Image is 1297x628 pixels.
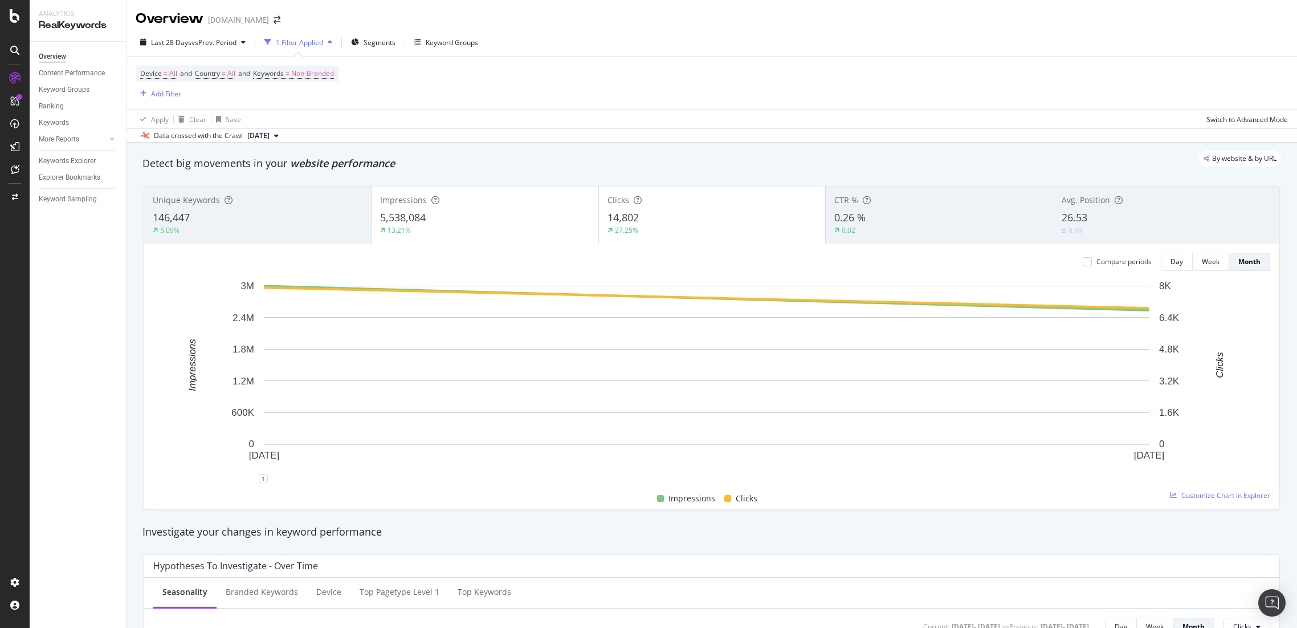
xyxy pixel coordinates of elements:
[180,68,192,78] span: and
[1159,439,1164,449] text: 0
[253,68,284,78] span: Keywords
[1193,253,1229,271] button: Week
[410,33,483,51] button: Keyword Groups
[834,195,858,205] span: CTR %
[39,19,117,32] div: RealKeywords
[39,9,117,19] div: Analytics
[189,115,206,124] div: Clear
[39,117,69,129] div: Keywords
[136,87,181,100] button: Add Filter
[1159,407,1180,418] text: 1.6K
[39,172,118,184] a: Explorer Bookmarks
[247,131,270,141] span: 2025 Aug. 11th
[1229,253,1270,271] button: Month
[1159,313,1180,323] text: 6.4K
[1159,344,1180,355] text: 4.8K
[226,115,241,124] div: Save
[1258,589,1286,617] div: Open Intercom Messenger
[39,172,100,184] div: Explorer Bookmarks
[154,131,243,141] div: Data crossed with the Crawl
[160,225,180,235] div: 5.09%
[227,66,235,82] span: All
[39,155,118,167] a: Keywords Explorer
[316,586,341,598] div: Device
[39,67,118,79] a: Content Performance
[240,281,254,291] text: 3M
[1202,257,1219,266] div: Week
[238,68,250,78] span: and
[249,450,280,461] text: [DATE]
[1068,226,1082,236] div: 0.39
[607,210,639,224] span: 14,802
[1134,450,1165,461] text: [DATE]
[1062,229,1066,233] img: Equal
[1062,210,1087,224] span: 26.53
[842,225,855,235] div: 0.02
[1170,491,1270,500] a: Customize Chart in Explorer
[153,280,1261,479] svg: A chart.
[153,210,190,224] span: 146,447
[39,155,96,167] div: Keywords Explorer
[195,68,220,78] span: Country
[668,492,715,505] span: Impressions
[233,344,254,355] text: 1.8M
[1159,281,1171,291] text: 8K
[1096,257,1152,266] div: Compare periods
[136,33,250,51] button: Last 28 DaysvsPrev. Period
[233,376,254,387] text: 1.2M
[191,38,236,47] span: vs Prev. Period
[140,68,162,78] span: Device
[39,133,107,145] a: More Reports
[39,51,66,63] div: Overview
[834,210,866,224] span: 0.26 %
[233,313,254,323] text: 2.4M
[39,193,97,205] div: Keyword Sampling
[458,586,511,598] div: Top Keywords
[39,100,64,112] div: Ranking
[426,38,478,47] div: Keyword Groups
[243,129,283,143] button: [DATE]
[39,84,89,96] div: Keyword Groups
[1181,491,1270,500] span: Customize Chart in Explorer
[208,14,269,26] div: [DOMAIN_NAME]
[164,68,168,78] span: =
[736,492,757,505] span: Clicks
[1170,257,1183,266] div: Day
[1159,376,1180,387] text: 3.2K
[291,66,334,82] span: Non-Branded
[285,68,289,78] span: =
[142,525,1281,540] div: Investigate your changes in keyword performance
[226,586,298,598] div: Branded Keywords
[231,407,254,418] text: 600K
[174,110,206,128] button: Clear
[39,133,79,145] div: More Reports
[360,586,439,598] div: Top pagetype Level 1
[222,68,226,78] span: =
[364,38,395,47] span: Segments
[136,9,203,29] div: Overview
[346,33,400,51] button: Segments
[136,110,169,128] button: Apply
[259,474,268,483] div: 1
[151,89,181,99] div: Add Filter
[1062,195,1110,205] span: Avg. Position
[615,225,638,235] div: 27.25%
[1206,115,1288,124] div: Switch to Advanced Mode
[39,193,118,205] a: Keyword Sampling
[153,195,220,205] span: Unique Keywords
[276,38,323,47] div: 1 Filter Applied
[1212,155,1276,162] span: By website & by URL
[169,66,177,82] span: All
[151,38,191,47] span: Last 28 Days
[1238,257,1261,266] div: Month
[39,100,118,112] a: Ranking
[39,117,118,129] a: Keywords
[607,195,629,205] span: Clicks
[388,225,411,235] div: 13.21%
[162,586,207,598] div: Seasonality
[249,439,254,449] text: 0
[211,110,241,128] button: Save
[1202,110,1288,128] button: Switch to Advanced Mode
[151,115,169,124] div: Apply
